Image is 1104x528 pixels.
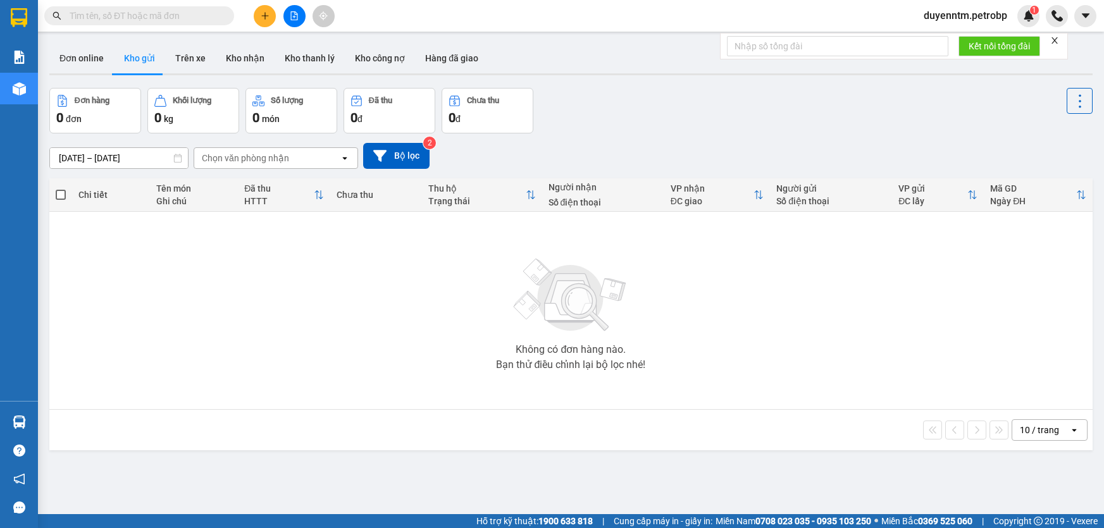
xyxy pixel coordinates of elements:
div: Chưa thu [337,190,416,200]
div: Ghi chú [156,196,232,206]
img: icon-new-feature [1023,10,1034,21]
div: Mã GD [990,183,1076,193]
span: 0 [350,110,357,125]
span: copyright [1034,517,1043,525]
svg: open [340,153,350,163]
div: ĐC giao [671,196,754,206]
div: Tên món [156,183,232,193]
div: VP gửi [898,183,967,193]
button: Kho thanh lý [275,43,345,73]
div: HTTT [244,196,313,206]
th: Toggle SortBy [664,178,770,212]
span: đ [357,114,363,124]
strong: 0369 525 060 [918,516,972,526]
span: kg [164,114,173,124]
span: đ [456,114,461,124]
div: Chi tiết [78,190,144,200]
div: Đã thu [369,96,392,105]
span: Miền Bắc [881,514,972,528]
input: Nhập số tổng đài [727,36,948,56]
img: warehouse-icon [13,82,26,95]
div: Người nhận [549,182,658,192]
span: aim [319,11,328,20]
div: Người gửi [776,183,886,193]
span: 0 [56,110,63,125]
span: 0 [449,110,456,125]
th: Toggle SortBy [892,178,984,212]
div: Thu hộ [428,183,526,193]
span: Hỗ trợ kỹ thuật: [476,514,593,528]
div: Không có đơn hàng nào. [516,345,626,355]
button: Đơn hàng0đơn [49,88,141,133]
div: Đơn hàng [75,96,109,105]
div: 10 / trang [1020,424,1059,436]
sup: 2 [423,137,436,149]
strong: 1900 633 818 [538,516,593,526]
div: Trạng thái [428,196,526,206]
img: warehouse-icon [13,415,26,429]
span: 0 [252,110,259,125]
button: Đã thu0đ [344,88,435,133]
button: Bộ lọc [363,143,430,169]
span: đơn [66,114,82,124]
sup: 1 [1030,6,1039,15]
button: Trên xe [165,43,216,73]
span: ⚪️ [874,519,878,524]
span: file-add [290,11,299,20]
span: notification [13,473,25,485]
button: Chưa thu0đ [442,88,533,133]
button: Đơn online [49,43,114,73]
button: Kho nhận [216,43,275,73]
div: Số điện thoại [776,196,886,206]
div: ĐC lấy [898,196,967,206]
button: aim [313,5,335,27]
input: Select a date range. [50,148,188,168]
button: Hàng đã giao [415,43,488,73]
span: question-circle [13,445,25,457]
span: plus [261,11,270,20]
input: Tìm tên, số ĐT hoặc mã đơn [70,9,219,23]
button: Kho gửi [114,43,165,73]
span: Kết nối tổng đài [969,39,1030,53]
img: phone-icon [1051,10,1063,21]
th: Toggle SortBy [984,178,1092,212]
th: Toggle SortBy [238,178,330,212]
div: Số lượng [271,96,303,105]
button: Khối lượng0kg [147,88,239,133]
span: | [602,514,604,528]
button: file-add [283,5,306,27]
button: caret-down [1074,5,1096,27]
span: duyenntm.petrobp [914,8,1017,23]
div: Ngày ĐH [990,196,1076,206]
span: 1 [1032,6,1036,15]
span: | [982,514,984,528]
div: VP nhận [671,183,754,193]
div: Chọn văn phòng nhận [202,152,289,164]
strong: 0708 023 035 - 0935 103 250 [755,516,871,526]
span: message [13,501,25,513]
th: Toggle SortBy [422,178,542,212]
span: caret-down [1080,10,1091,21]
button: Kho công nợ [345,43,415,73]
span: Miền Nam [716,514,871,528]
div: Chưa thu [467,96,499,105]
span: 0 [154,110,161,125]
img: logo-vxr [11,8,27,27]
div: Bạn thử điều chỉnh lại bộ lọc nhé! [496,360,645,370]
span: close [1050,36,1059,45]
span: món [262,114,280,124]
div: Khối lượng [173,96,211,105]
button: plus [254,5,276,27]
img: svg+xml;base64,PHN2ZyBjbGFzcz0ibGlzdC1wbHVnX19zdmciIHhtbG5zPSJodHRwOi8vd3d3LnczLm9yZy8yMDAwL3N2Zy... [507,251,634,340]
img: solution-icon [13,51,26,64]
div: Số điện thoại [549,197,658,207]
button: Số lượng0món [245,88,337,133]
button: Kết nối tổng đài [958,36,1040,56]
span: search [53,11,61,20]
span: Cung cấp máy in - giấy in: [614,514,712,528]
svg: open [1069,425,1079,435]
div: Đã thu [244,183,313,193]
